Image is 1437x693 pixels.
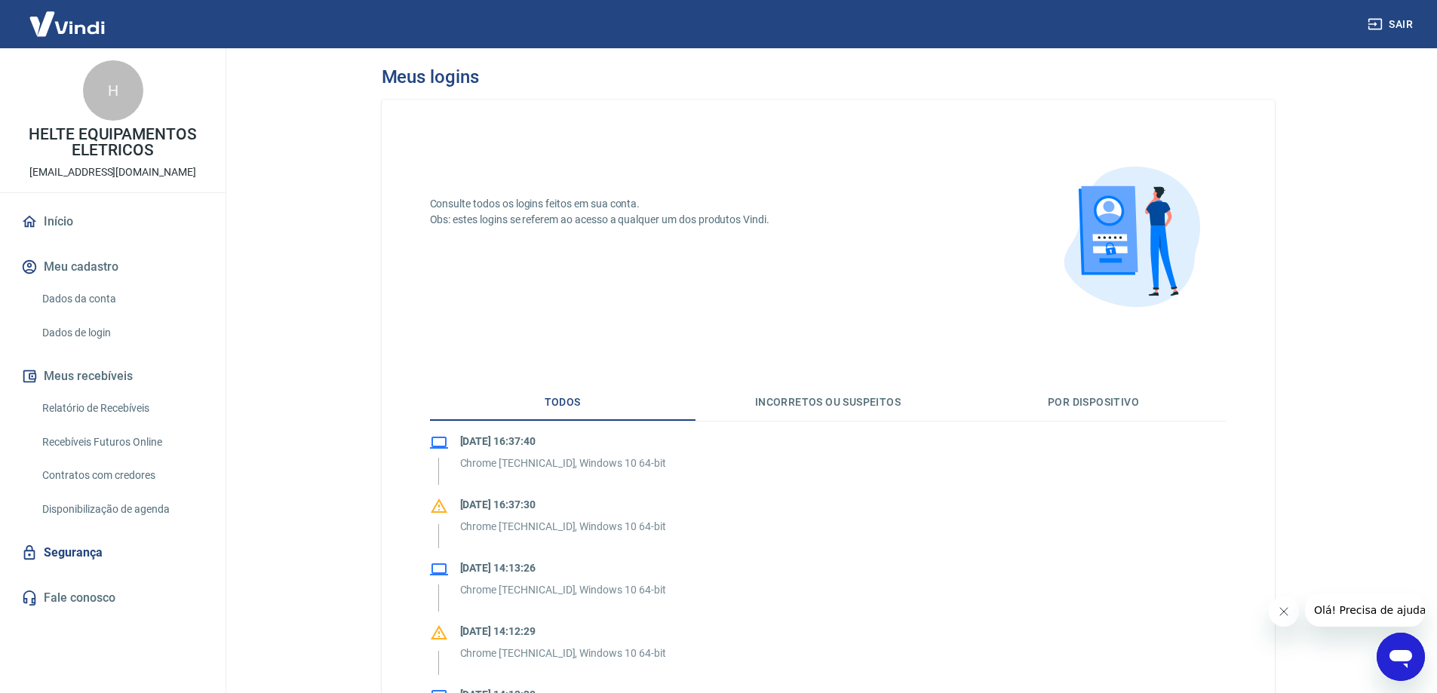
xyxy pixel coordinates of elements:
div: H [83,60,143,121]
a: Contratos com credores [36,460,207,491]
a: Recebíveis Futuros Online [36,427,207,458]
p: HELTE EQUIPAMENTOS ELETRICOS [12,127,213,158]
img: logins.cdfbea16a7fea1d4e4a2.png [1038,148,1227,336]
p: [DATE] 14:13:26 [460,560,666,576]
button: Meu cadastro [18,250,207,284]
iframe: Mensagem da empresa [1305,593,1425,627]
button: Todos [430,385,695,421]
p: [EMAIL_ADDRESS][DOMAIN_NAME] [29,164,196,180]
button: Meus recebíveis [18,360,207,393]
p: Chrome [TECHNICAL_ID], Windows 10 64-bit [460,582,666,598]
a: Segurança [18,536,207,569]
iframe: Botão para abrir a janela de mensagens [1377,633,1425,681]
button: Por dispositivo [961,385,1227,421]
a: Dados de login [36,317,207,348]
p: Consulte todos os logins feitos em sua conta. Obs: estes logins se referem ao acesso a qualquer u... [430,196,769,228]
a: Relatório de Recebíveis [36,393,207,424]
span: Olá! Precisa de ajuda? [9,11,127,23]
a: Início [18,205,207,238]
iframe: Fechar mensagem [1269,596,1299,627]
p: Chrome [TECHNICAL_ID], Windows 10 64-bit [460,645,666,661]
button: Incorretos ou suspeitos [695,385,961,421]
h3: Meus logins [382,66,479,87]
p: [DATE] 14:12:29 [460,624,666,639]
a: Disponibilização de agenda [36,494,207,525]
button: Sair [1365,11,1419,38]
img: Vindi [18,1,116,47]
p: [DATE] 16:37:40 [460,434,666,449]
a: Dados da conta [36,284,207,314]
a: Fale conosco [18,581,207,615]
p: [DATE] 16:37:30 [460,497,666,513]
p: Chrome [TECHNICAL_ID], Windows 10 64-bit [460,519,666,535]
p: Chrome [TECHNICAL_ID], Windows 10 64-bit [460,455,666,471]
